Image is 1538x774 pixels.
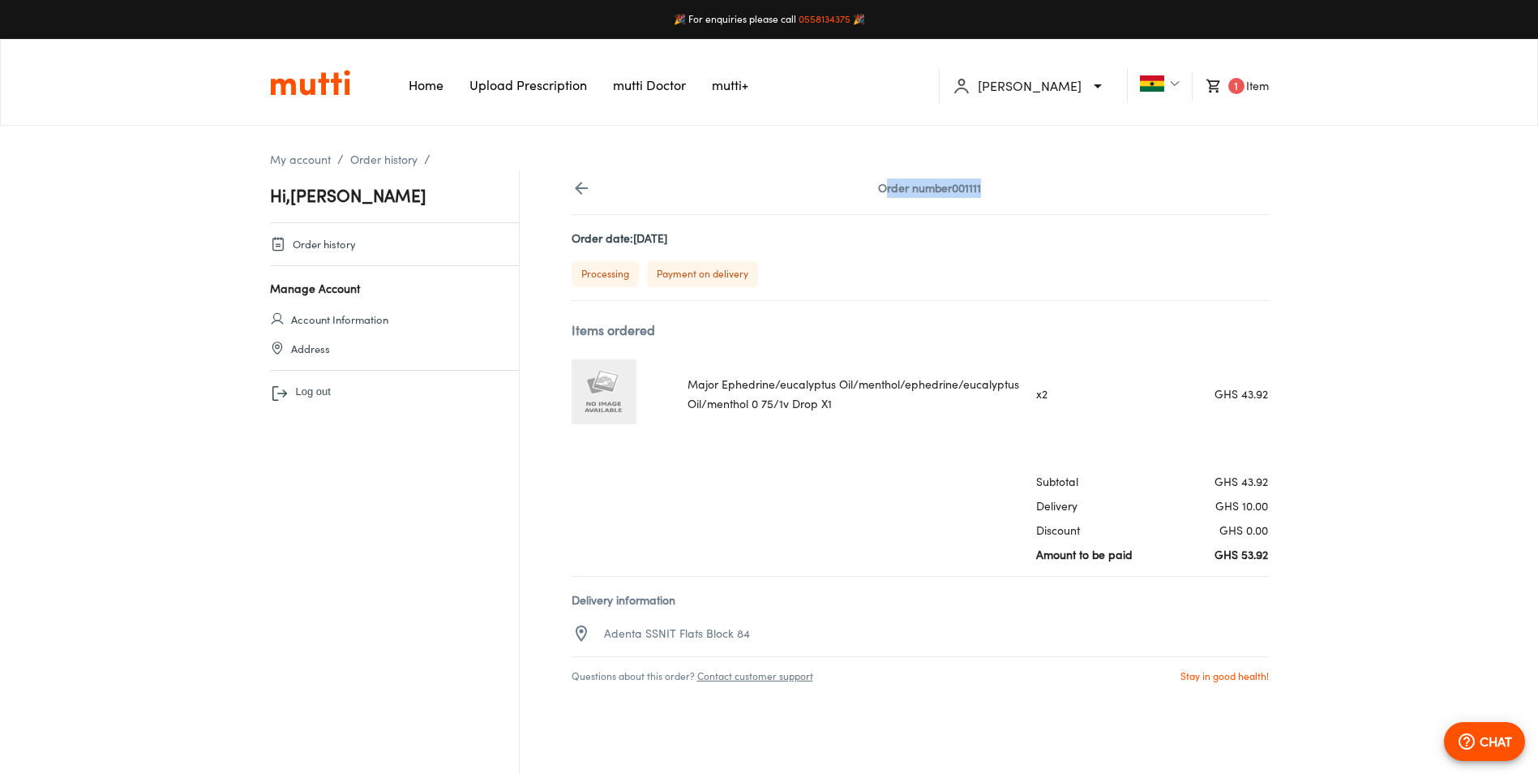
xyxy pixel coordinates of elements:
[613,77,686,93] a: Navigates to mutti doctor website
[270,341,519,357] a: Address
[978,76,1082,96] p: [PERSON_NAME]
[291,341,330,357] span: Address
[270,153,331,166] a: My account
[1152,474,1268,490] li: GHS 43.92
[270,236,519,252] a: Order history
[424,149,431,169] li: /
[1228,78,1245,94] span: 1
[572,230,1269,247] h4: Order date: [DATE]
[409,77,443,93] a: Navigates to Home Page
[1444,722,1525,761] button: CHAT
[270,69,350,97] a: Link on the logo navigates to HomePage
[270,183,519,208] h2: Hi, [PERSON_NAME]
[270,149,1269,170] nav: breadcrumb
[350,153,418,166] a: Order history
[293,236,356,252] span: Order history
[712,77,748,93] a: Navigates to mutti+ page
[1140,75,1164,92] img: Ghana
[296,384,331,403] span: Log out
[572,670,813,683] p: Questions about this order?
[572,320,1269,340] h4: Items ordered
[337,149,344,169] li: /
[1152,498,1268,514] li: GHS 10.00
[1192,71,1268,101] li: Item
[1152,547,1268,563] li: GHS 53.92
[270,279,519,299] h3: Manage Account
[572,261,639,287] span: Processing
[1180,670,1269,683] p: Stay in good health!
[688,375,1036,414] p: Major Ephedrine/eucalyptus Oil/menthol/ephedrine/eucalyptus Oil/menthol 0 75/1v Drop X1
[270,384,519,403] button: Log out
[1152,385,1268,404] p: GHS 43.92
[1036,385,1152,404] p: x 2
[1152,522,1268,539] li: GHS 0.00
[1036,522,1152,539] li: Discount
[572,359,636,424] img: Product
[647,261,758,287] span: Payment on delivery
[270,384,289,403] img: Sign Out
[878,178,981,198] h2: Order number 001111
[270,312,519,328] a: Account Information
[291,312,388,328] span: Account Information
[572,592,1269,608] h4: Delivery information
[469,77,587,93] a: Navigates to Prescription Upload Page
[1480,732,1512,751] p: CHAT
[1036,547,1152,563] li: Amount to be paid
[1170,79,1180,88] img: Dropdown
[697,670,813,682] a: Contact customer support
[1036,498,1152,514] li: Delivery
[799,13,850,25] a: 0558134375
[604,625,750,642] p: Adenta SSNIT Flats Block 84
[1036,474,1152,490] li: Subtotal
[270,69,350,97] img: Logo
